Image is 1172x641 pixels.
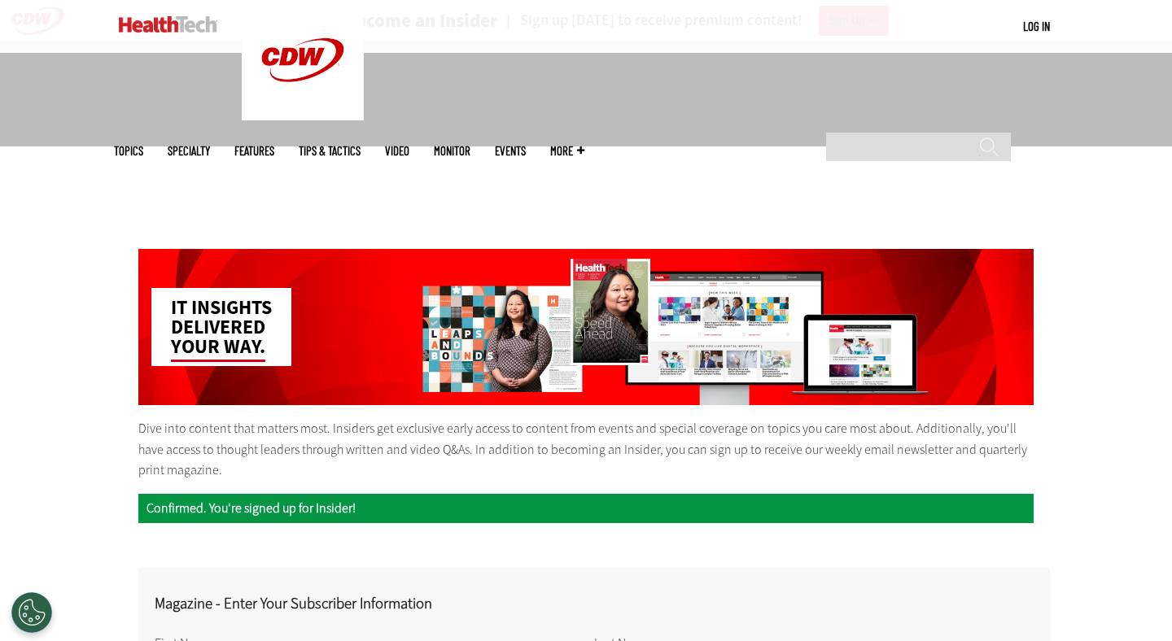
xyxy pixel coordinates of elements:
[151,288,291,366] div: IT insights delivered
[299,145,361,157] a: Tips & Tactics
[155,596,432,612] h3: Magazine - Enter Your Subscriber Information
[495,145,526,157] a: Events
[242,107,364,124] a: CDW
[138,494,1034,523] div: Confirmed. You're signed up for Insider!
[119,16,217,33] img: Home
[434,145,470,157] a: MonITor
[1023,19,1050,33] a: Log in
[550,145,584,157] span: More
[1023,18,1050,35] div: User menu
[138,418,1034,481] p: Dive into content that matters most. Insiders get exclusive early access to content from events a...
[168,145,210,157] span: Specialty
[11,592,52,633] div: Cookies Settings
[114,145,143,157] span: Topics
[171,334,265,362] span: your way.
[11,592,52,633] button: Open Preferences
[385,145,409,157] a: Video
[234,145,274,157] a: Features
